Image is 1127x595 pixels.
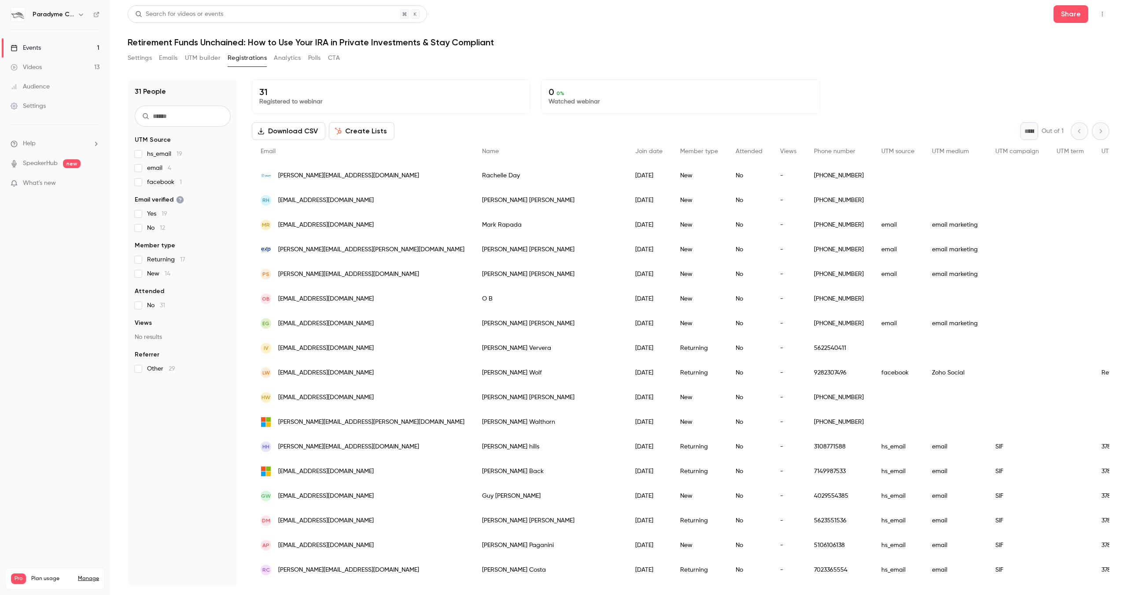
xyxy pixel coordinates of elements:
[805,286,873,311] div: [PHONE_NUMBER]
[805,385,873,410] div: [PHONE_NUMBER]
[873,533,923,558] div: hs_email
[771,360,805,385] div: -
[873,434,923,459] div: hs_email
[626,286,671,311] div: [DATE]
[78,575,99,582] a: Manage
[135,195,184,204] span: Email verified
[261,170,271,181] img: craftpropertysolutions.com
[135,319,152,327] span: Views
[278,196,374,205] span: [EMAIL_ADDRESS][DOMAIN_NAME]
[11,139,99,148] li: help-dropdown-opener
[805,237,873,262] div: [PHONE_NUMBER]
[923,533,987,558] div: email
[473,188,626,213] div: [PERSON_NAME] [PERSON_NAME]
[805,336,873,360] div: 5622540411
[262,295,270,303] span: OB
[873,360,923,385] div: facebook
[473,213,626,237] div: Mark Rapada
[671,484,727,508] div: New
[923,262,987,286] div: email marketing
[932,148,969,154] span: UTM medium
[278,171,419,180] span: [PERSON_NAME][EMAIL_ADDRESS][DOMAIN_NAME]
[128,51,152,65] button: Settings
[671,410,727,434] div: New
[180,257,185,263] span: 17
[805,410,873,434] div: [PHONE_NUMBER]
[274,51,301,65] button: Analytics
[923,360,987,385] div: Zoho Social
[147,209,167,218] span: Yes
[262,196,269,204] span: RH
[771,410,805,434] div: -
[262,369,270,377] span: LW
[873,311,923,336] div: email
[473,237,626,262] div: [PERSON_NAME] [PERSON_NAME]
[771,385,805,410] div: -
[626,508,671,533] div: [DATE]
[987,558,1048,582] div: SIF
[626,336,671,360] div: [DATE]
[805,188,873,213] div: [PHONE_NUMBER]
[671,360,727,385] div: Returning
[626,163,671,188] div: [DATE]
[671,262,727,286] div: New
[278,442,419,452] span: [PERSON_NAME][EMAIL_ADDRESS][DOMAIN_NAME]
[987,434,1048,459] div: SIF
[473,286,626,311] div: O B
[11,82,50,91] div: Audience
[308,51,321,65] button: Polls
[805,484,873,508] div: 4029554385
[814,148,855,154] span: Phone number
[135,241,175,250] span: Member type
[771,286,805,311] div: -
[185,51,221,65] button: UTM builder
[135,333,231,342] p: No results
[923,558,987,582] div: email
[671,188,727,213] div: New
[805,163,873,188] div: [PHONE_NUMBER]
[147,150,182,158] span: hs_email
[147,224,165,232] span: No
[264,344,269,352] span: IV
[626,360,671,385] div: [DATE]
[262,320,269,327] span: EG
[923,459,987,484] div: email
[771,262,805,286] div: -
[805,434,873,459] div: 3108771588
[473,459,626,484] div: [PERSON_NAME] Back
[11,573,26,584] span: Pro
[771,558,805,582] div: -
[1042,127,1064,136] p: Out of 1
[252,122,325,140] button: Download CSV
[727,558,771,582] div: No
[262,566,270,574] span: RC
[771,311,805,336] div: -
[771,508,805,533] div: -
[626,188,671,213] div: [DATE]
[771,484,805,508] div: -
[671,459,727,484] div: Returning
[727,533,771,558] div: No
[873,558,923,582] div: hs_email
[278,418,464,427] span: [PERSON_NAME][EMAIL_ADDRESS][PERSON_NAME][DOMAIN_NAME]
[671,508,727,533] div: Returning
[873,484,923,508] div: hs_email
[278,294,374,304] span: [EMAIL_ADDRESS][DOMAIN_NAME]
[736,148,762,154] span: Attended
[671,558,727,582] div: Returning
[165,271,170,277] span: 14
[987,508,1048,533] div: SIF
[626,558,671,582] div: [DATE]
[159,51,177,65] button: Emails
[473,434,626,459] div: [PERSON_NAME] hills
[881,148,914,154] span: UTM source
[278,319,374,328] span: [EMAIL_ADDRESS][DOMAIN_NAME]
[873,459,923,484] div: hs_email
[278,344,374,353] span: [EMAIL_ADDRESS][DOMAIN_NAME]
[727,410,771,434] div: No
[923,508,987,533] div: email
[987,484,1048,508] div: SIF
[329,122,394,140] button: Create Lists
[671,533,727,558] div: New
[727,385,771,410] div: No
